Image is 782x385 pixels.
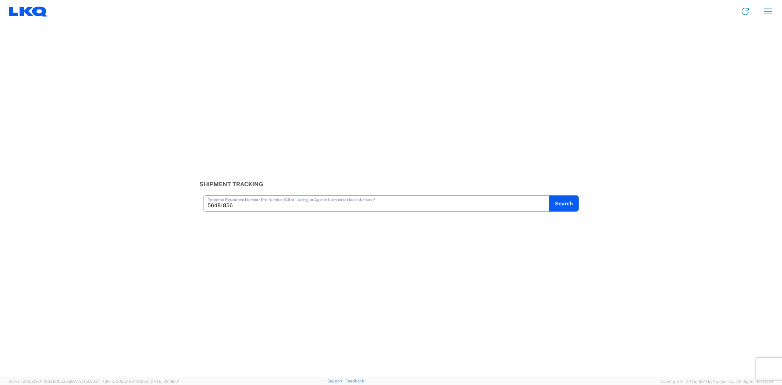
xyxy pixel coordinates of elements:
span: Copyright © [DATE]-[DATE] Agistix Inc., All Rights Reserved [660,378,773,385]
a: Feedback [345,379,364,383]
span: [DATE] 09:50:51 [70,379,100,384]
span: Server: 2025.19.0-49328d0a35e [9,379,100,384]
button: Search [549,195,579,212]
span: [DATE] 09:39:01 [150,379,179,384]
h3: Shipment Tracking [199,181,583,188]
a: Support [327,379,346,383]
span: Client: 2025.19.0-129fbcf [103,379,179,384]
